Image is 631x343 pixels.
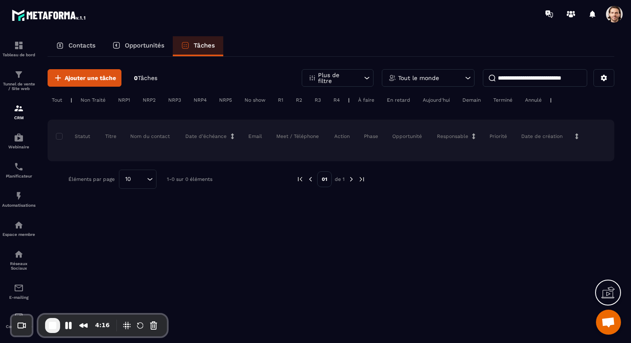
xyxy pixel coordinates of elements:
[276,133,319,140] p: Meet / Téléphone
[130,133,170,140] p: Nom du contact
[185,133,227,140] p: Date d’échéance
[437,133,468,140] p: Responsable
[48,36,104,56] a: Contacts
[2,185,35,214] a: automationsautomationsAutomatisations
[14,191,24,201] img: automations
[76,95,110,105] div: Non Traité
[194,42,215,49] p: Tâches
[2,232,35,237] p: Espace membre
[419,95,454,105] div: Aujourd'hui
[292,95,306,105] div: R2
[138,75,157,81] span: Tâches
[489,95,517,105] div: Terminé
[490,133,507,140] p: Priorité
[104,36,173,56] a: Opportunités
[14,162,24,172] img: scheduler
[167,176,212,182] p: 1-0 sur 0 éléments
[248,133,262,140] p: Email
[2,214,35,243] a: automationsautomationsEspace membre
[392,133,422,140] p: Opportunité
[125,42,164,49] p: Opportunités
[317,171,332,187] p: 01
[122,175,134,184] span: 10
[2,155,35,185] a: schedulerschedulerPlanificateur
[114,95,134,105] div: NRP1
[2,115,35,120] p: CRM
[334,133,350,140] p: Action
[105,133,116,140] p: Titre
[458,95,485,105] div: Demain
[2,63,35,97] a: formationformationTunnel de vente / Site web
[383,95,414,105] div: En retard
[348,97,350,103] p: |
[240,95,270,105] div: No show
[48,69,121,87] button: Ajouter une tâche
[2,34,35,63] a: formationformationTableau de bord
[65,74,116,82] span: Ajouter une tâche
[364,133,378,140] p: Phase
[14,283,24,293] img: email
[68,176,115,182] p: Éléments par page
[307,175,314,183] img: prev
[14,70,24,80] img: formation
[310,95,325,105] div: R3
[189,95,211,105] div: NRP4
[2,145,35,149] p: Webinaire
[14,133,24,143] img: automations
[296,175,304,183] img: prev
[2,53,35,57] p: Tableau de bord
[134,74,157,82] p: 0
[68,42,96,49] p: Contacts
[14,312,24,322] img: accountant
[2,203,35,208] p: Automatisations
[14,220,24,230] img: automations
[550,97,552,103] p: |
[119,170,156,189] div: Search for option
[2,277,35,306] a: emailemailE-mailing
[2,306,35,335] a: accountantaccountantComptabilité
[274,95,288,105] div: R1
[521,95,546,105] div: Annulé
[14,103,24,113] img: formation
[139,95,160,105] div: NRP2
[318,72,355,84] p: Plus de filtre
[58,133,90,140] p: Statut
[521,133,563,140] p: Date de création
[2,261,35,270] p: Réseaux Sociaux
[329,95,344,105] div: R4
[354,95,379,105] div: À faire
[358,175,366,183] img: next
[348,175,355,183] img: next
[14,40,24,50] img: formation
[173,36,223,56] a: Tâches
[2,174,35,178] p: Planificateur
[2,82,35,91] p: Tunnel de vente / Site web
[2,295,35,300] p: E-mailing
[12,8,87,23] img: logo
[14,249,24,259] img: social-network
[2,97,35,126] a: formationformationCRM
[2,243,35,277] a: social-networksocial-networkRéseaux Sociaux
[2,126,35,155] a: automationsautomationsWebinaire
[215,95,236,105] div: NRP5
[596,310,621,335] a: Ouvrir le chat
[398,75,439,81] p: Tout le monde
[48,95,66,105] div: Tout
[71,97,72,103] p: |
[164,95,185,105] div: NRP3
[134,175,145,184] input: Search for option
[2,324,35,329] p: Comptabilité
[335,176,345,183] p: de 1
